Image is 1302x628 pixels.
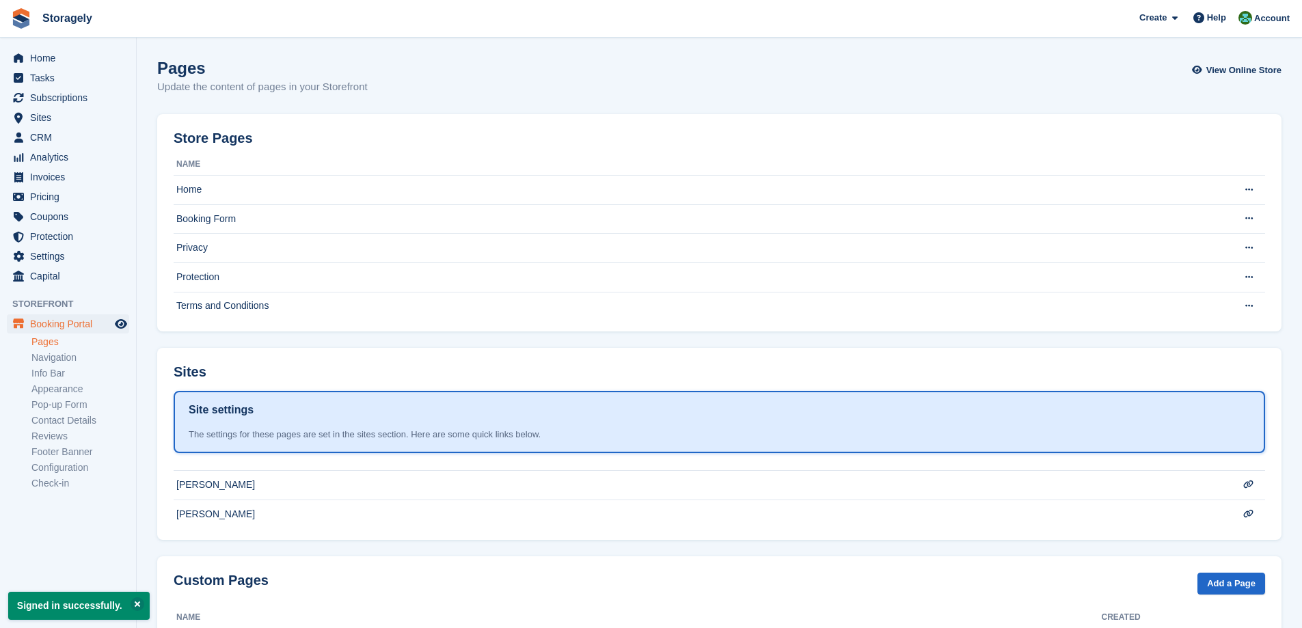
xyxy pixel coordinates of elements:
[1206,64,1281,77] span: View Online Store
[189,402,254,418] h1: Site settings
[7,167,129,187] a: menu
[7,148,129,167] a: menu
[174,262,1210,292] td: Protection
[30,227,112,246] span: Protection
[7,108,129,127] a: menu
[31,398,129,411] a: Pop-up Form
[30,148,112,167] span: Analytics
[31,446,129,459] a: Footer Banner
[7,49,129,68] a: menu
[7,88,129,107] a: menu
[30,167,112,187] span: Invoices
[174,573,269,588] h2: Custom Pages
[37,7,98,29] a: Storagely
[30,68,112,87] span: Tasks
[30,314,112,333] span: Booking Portal
[7,227,129,246] a: menu
[174,154,1210,176] th: Name
[30,207,112,226] span: Coupons
[31,336,129,349] a: Pages
[31,414,129,427] a: Contact Details
[1207,11,1226,25] span: Help
[30,108,112,127] span: Sites
[30,187,112,206] span: Pricing
[31,351,129,364] a: Navigation
[7,267,129,286] a: menu
[30,247,112,266] span: Settings
[1197,573,1265,595] a: Add a Page
[31,383,129,396] a: Appearance
[31,461,129,474] a: Configuration
[174,471,1210,500] td: [PERSON_NAME]
[174,500,1210,528] td: [PERSON_NAME]
[7,128,129,147] a: menu
[174,234,1210,263] td: Privacy
[157,79,368,95] p: Update the content of pages in your Storefront
[30,128,112,147] span: CRM
[30,267,112,286] span: Capital
[1254,12,1290,25] span: Account
[31,367,129,380] a: Info Bar
[113,316,129,332] a: Preview store
[157,59,368,77] h1: Pages
[31,430,129,443] a: Reviews
[30,49,112,68] span: Home
[7,314,129,333] a: menu
[1139,11,1167,25] span: Create
[174,176,1210,205] td: Home
[7,247,129,266] a: menu
[31,477,129,490] a: Check-in
[1238,11,1252,25] img: Notifications
[174,292,1210,320] td: Terms and Conditions
[30,88,112,107] span: Subscriptions
[174,204,1210,234] td: Booking Form
[174,131,253,146] h2: Store Pages
[174,364,206,380] h2: Sites
[189,428,1250,441] div: The settings for these pages are set in the sites section. Here are some quick links below.
[12,297,136,311] span: Storefront
[8,592,150,620] p: Signed in successfully.
[1195,59,1281,81] a: View Online Store
[7,207,129,226] a: menu
[7,68,129,87] a: menu
[7,187,129,206] a: menu
[11,8,31,29] img: stora-icon-8386f47178a22dfd0bd8f6a31ec36ba5ce8667c1dd55bd0f319d3a0aa187defe.svg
